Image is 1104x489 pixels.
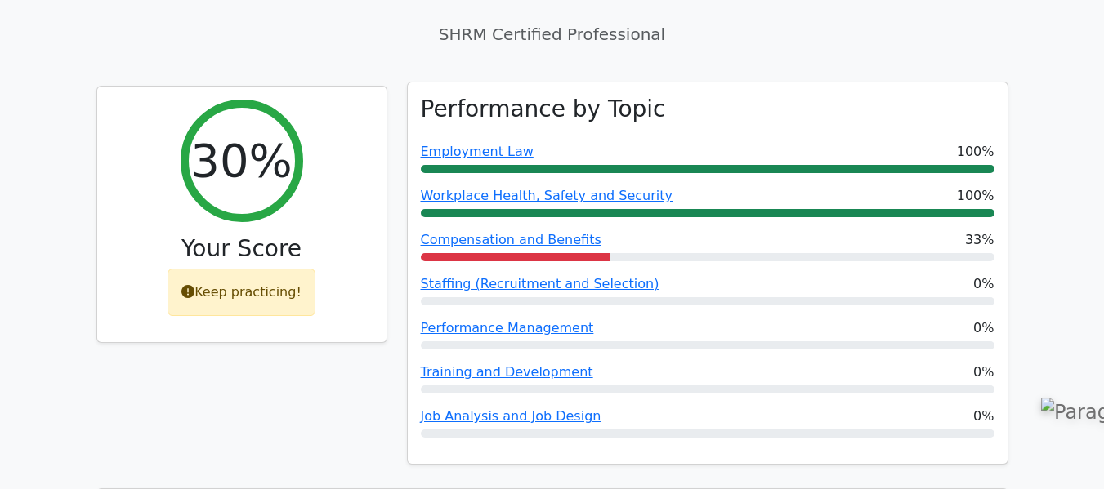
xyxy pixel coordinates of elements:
div: Keep practicing! [168,269,315,316]
a: Training and Development [421,364,593,380]
h3: Performance by Topic [421,96,666,123]
p: SHRM Certified Professional [96,22,1008,47]
span: 0% [973,362,994,382]
h3: Your Score [110,235,373,263]
a: Compensation and Benefits [421,232,601,247]
h2: 30% [190,133,292,188]
a: Staffing (Recruitment and Selection) [421,276,659,291]
span: 0% [973,318,994,338]
a: Workplace Health, Safety and Security [421,188,673,203]
span: 33% [965,230,994,250]
span: 0% [973,407,994,426]
span: 100% [957,186,994,206]
span: 100% [957,142,994,162]
span: 0% [973,274,994,294]
a: Job Analysis and Job Design [421,408,601,424]
a: Performance Management [421,320,594,336]
a: Employment Law [421,144,534,159]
